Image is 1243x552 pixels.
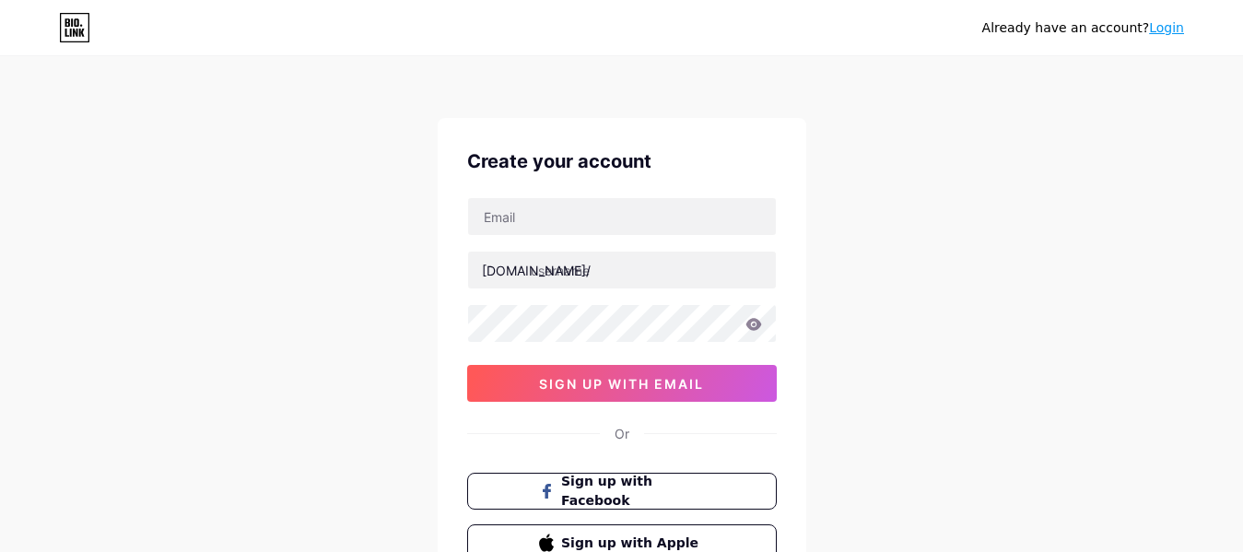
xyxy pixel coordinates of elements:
[468,252,776,288] input: username
[982,18,1184,38] div: Already have an account?
[615,424,629,443] div: Or
[1149,20,1184,35] a: Login
[467,147,777,175] div: Create your account
[468,198,776,235] input: Email
[539,376,704,392] span: sign up with email
[482,261,591,280] div: [DOMAIN_NAME]/
[561,472,704,511] span: Sign up with Facebook
[467,365,777,402] button: sign up with email
[467,473,777,510] button: Sign up with Facebook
